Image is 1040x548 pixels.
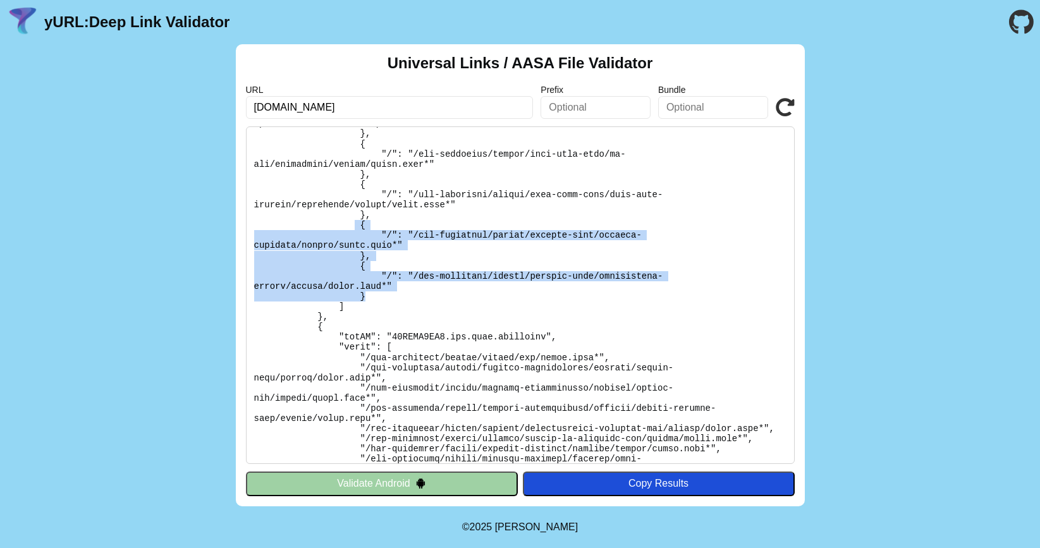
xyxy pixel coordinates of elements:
[388,54,653,72] h2: Universal Links / AASA File Validator
[523,472,795,496] button: Copy Results
[541,96,651,119] input: Optional
[246,472,518,496] button: Validate Android
[529,478,788,489] div: Copy Results
[495,521,578,532] a: Michael Ibragimchayev's Personal Site
[658,96,768,119] input: Optional
[470,521,492,532] span: 2025
[541,85,651,95] label: Prefix
[415,478,426,489] img: droidIcon.svg
[44,13,229,31] a: yURL:Deep Link Validator
[462,506,578,548] footer: ©
[246,96,534,119] input: Required
[246,126,795,464] pre: Lorem ipsu do: sitam://consecteturadipis.elitse.do/eiusm-tem-inci-utlaboreetd Ma Aliquaen: Admi V...
[658,85,768,95] label: Bundle
[246,85,534,95] label: URL
[6,6,39,39] img: yURL Logo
